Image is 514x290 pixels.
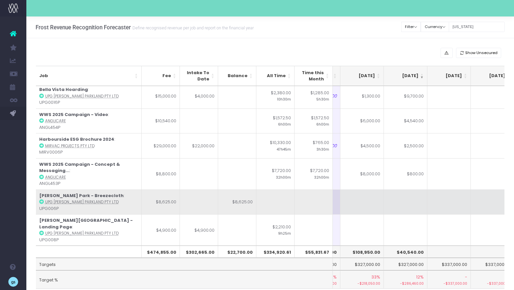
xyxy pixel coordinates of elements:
span: Show Unsecured [465,50,498,56]
td: $800.00 [384,158,427,189]
span: 33% [371,274,380,280]
small: 32h00m [314,174,329,180]
strong: Bella Vista Hoarding [39,86,88,93]
td: $22,000.00 [180,133,218,158]
td: $10,540.00 [142,108,180,133]
small: -$218,050.00 [344,280,380,286]
th: Balance: activate to sort column ascending [218,66,256,86]
th: Time this Month: activate to sort column ascending [295,66,333,86]
strong: WWS 2025 Campaign - Video [39,111,108,118]
small: Define recognised revenue per job and report on the financial year [131,24,254,31]
span: 12% [416,274,424,280]
td: $8,000.00 [340,158,384,189]
td: : UPG0016P [36,83,142,108]
td: $8,625.00 [142,189,180,215]
td: $337,000.00 [427,258,471,270]
td: $2,380.00 [256,83,295,108]
button: Currency [421,22,449,32]
th: All Time: activate to sort column ascending [256,66,295,86]
td: $10,330.00 [256,133,295,158]
strong: WWS 2025 Campaign - Concept & Messaging... [39,161,120,174]
td: $4,000.00 [180,83,218,108]
th: $474,855.00 [142,246,180,258]
small: 6h00m [278,121,291,127]
td: $4,900.00 [142,214,180,246]
small: 5h30m [316,96,329,102]
td: $7,720.00 [256,158,295,189]
th: $22,700.00 [218,246,256,258]
th: $334,920.61 [256,246,295,258]
td: $6,000.00 [340,108,384,133]
span: - [465,274,467,280]
th: $108,950.00 [340,246,384,258]
th: $55,831.67 [295,246,333,258]
th: $40,540.00 [384,246,427,258]
td: : ANGL454P [36,108,142,133]
th: Oct 25: activate to sort column ascending [427,66,471,86]
td: : UPG008P [36,214,142,246]
th: Job: activate to sort column ascending [36,66,142,86]
td: $1,572.50 [256,108,295,133]
td: $15,000.00 [142,83,180,108]
td: $327,000.00 [340,258,384,270]
button: Show Unsecured [456,48,501,58]
td: $7,720.00 [295,158,333,189]
td: $4,500.00 [340,133,384,158]
td: $4,540.00 [384,108,427,133]
abbr: UPG EDMONDSON PARKLAND PTY LTD [45,199,119,205]
td: $765.00 [295,133,333,158]
h3: Frost Revenue Recognition Forecaster [36,24,254,31]
small: 9h25m [278,230,291,236]
small: -$337,000.00 [431,280,467,286]
td: : MIRV0006P [36,133,142,158]
strong: [PERSON_NAME] Park - Breezecloth [39,192,124,199]
small: -$286,460.00 [387,280,424,286]
th: $302,665.00 [180,246,218,258]
td: $29,000.00 [142,133,180,158]
td: $2,500.00 [384,133,427,158]
td: : ANGL453P [36,158,142,189]
small: 47h45m [277,146,291,152]
td: Targets [36,258,333,270]
small: 32h00m [276,174,291,180]
abbr: Mirvac Projects Pty Ltd [45,143,95,149]
td: $9,700.00 [384,83,427,108]
td: $2,210.00 [256,214,295,246]
abbr: UPG EDMONDSON PARKLAND PTY LTD [45,94,119,99]
abbr: UPG EDMONDSON PARKLAND PTY LTD [45,231,119,236]
small: -$337,000.00 [474,280,511,286]
strong: [PERSON_NAME][GEOGRAPHIC_DATA] - Landing Page [39,217,133,230]
button: Filter [401,22,421,32]
td: $327,000.00 [384,258,427,270]
td: : UPG006P [36,189,142,215]
small: 10h30m [277,96,291,102]
small: 6h00m [316,121,329,127]
td: $8,800.00 [142,158,180,189]
td: $4,900.00 [180,214,218,246]
th: Sep 25: activate to sort column ascending [384,66,427,86]
th: Intake To Date: activate to sort column ascending [180,66,218,86]
td: $8,625.00 [218,189,256,215]
td: Target % [36,270,333,289]
abbr: Anglicare [45,175,66,180]
img: images/default_profile_image.png [8,277,18,287]
strong: Harbourside ESG Brochure 2024 [39,136,114,142]
td: $1,300.00 [340,83,384,108]
th: Fee: activate to sort column ascending [142,66,180,86]
abbr: Anglicare [45,118,66,124]
small: 3h30m [316,146,329,152]
td: $1,285.00 [295,83,333,108]
input: Search... [449,22,505,32]
th: Aug 25: activate to sort column ascending [340,66,384,86]
td: $1,572.50 [295,108,333,133]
